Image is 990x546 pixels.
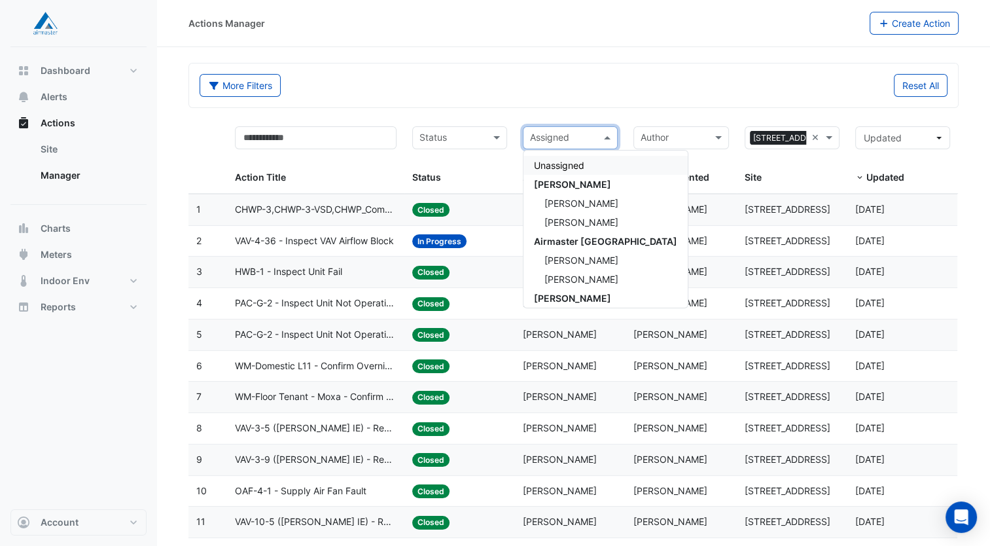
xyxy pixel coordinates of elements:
[41,90,67,103] span: Alerts
[534,179,611,190] span: [PERSON_NAME]
[745,422,830,433] span: [STREET_ADDRESS]
[10,84,147,110] button: Alerts
[412,172,441,183] span: Status
[235,172,286,183] span: Action Title
[855,454,885,465] span: 2025-07-24T10:49:36.140
[196,454,202,465] span: 9
[196,391,202,402] span: 7
[10,294,147,320] button: Reports
[235,484,366,499] span: OAF-4-1 - Supply Air Fan Fault
[10,136,147,194] div: Actions
[544,274,618,285] span: [PERSON_NAME]
[412,266,450,280] span: Closed
[523,360,597,371] span: [PERSON_NAME]
[633,422,707,433] span: [PERSON_NAME]
[235,234,394,249] span: VAV-4-36 - Inspect VAV Airflow Block
[412,203,450,217] span: Closed
[534,293,611,304] span: [PERSON_NAME]
[235,202,397,217] span: CHWP-3,CHWP-3-VSD,CHWP_Common - Review Chilled Water System Pressure Oversupply (Energy Waste)
[855,204,885,215] span: 2025-08-07T10:49:05.900
[523,422,597,433] span: [PERSON_NAME]
[745,235,830,246] span: [STREET_ADDRESS]
[235,515,397,530] span: VAV-10-5 ([PERSON_NAME] IE) - Review Critical Sensor Outside Range
[745,516,830,527] span: [STREET_ADDRESS]
[10,215,147,242] button: Charts
[855,297,885,308] span: 2025-07-24T14:15:32.651
[523,391,597,402] span: [PERSON_NAME]
[412,234,467,248] span: In Progress
[866,172,904,183] span: Updated
[523,454,597,465] span: [PERSON_NAME]
[811,130,822,145] span: Clear
[946,501,977,533] div: Open Intercom Messenger
[745,485,830,496] span: [STREET_ADDRESS]
[235,327,397,342] span: PAC-G-2 - Inspect Unit Not Operating
[855,329,885,340] span: 2025-07-24T10:49:53.857
[17,222,30,235] app-icon: Charts
[544,217,618,228] span: [PERSON_NAME]
[196,266,202,277] span: 3
[523,485,597,496] span: [PERSON_NAME]
[745,391,830,402] span: [STREET_ADDRESS]
[188,16,265,30] div: Actions Manager
[17,300,30,314] app-icon: Reports
[17,90,30,103] app-icon: Alerts
[855,516,885,527] span: 2025-07-24T10:49:26.366
[745,329,830,340] span: [STREET_ADDRESS]
[750,131,832,145] span: [STREET_ADDRESS]
[523,150,688,308] ng-dropdown-panel: Options list
[544,255,618,266] span: [PERSON_NAME]
[745,266,830,277] span: [STREET_ADDRESS]
[41,274,90,287] span: Indoor Env
[196,235,202,246] span: 2
[745,204,830,215] span: [STREET_ADDRESS]
[412,422,450,436] span: Closed
[745,297,830,308] span: [STREET_ADDRESS]
[196,422,202,433] span: 8
[41,248,72,261] span: Meters
[412,328,450,342] span: Closed
[633,454,707,465] span: [PERSON_NAME]
[412,484,450,498] span: Closed
[855,360,885,371] span: 2025-07-24T10:49:49.862
[196,360,202,371] span: 6
[17,274,30,287] app-icon: Indoor Env
[235,296,397,311] span: PAC-G-2 - Inspect Unit Not Operating
[10,110,147,136] button: Actions
[41,222,71,235] span: Charts
[544,198,618,209] span: [PERSON_NAME]
[745,172,762,183] span: Site
[412,453,450,467] span: Closed
[235,264,342,280] span: HWB-1 - Inspect Unit Fail
[633,360,707,371] span: [PERSON_NAME]
[235,421,397,436] span: VAV-3-5 ([PERSON_NAME] IE) - Review Critical Sensor Outside Range
[235,452,397,467] span: VAV-3-9 ([PERSON_NAME] IE) - Review Critical Sensor Outside Range
[412,391,450,405] span: Closed
[196,297,202,308] span: 4
[41,117,75,130] span: Actions
[855,422,885,433] span: 2025-07-24T10:49:40.872
[16,10,75,37] img: Company Logo
[523,516,597,527] span: [PERSON_NAME]
[633,516,707,527] span: [PERSON_NAME]
[235,359,397,374] span: WM-Domestic L11 - Confirm Overnight Water Consumption
[523,329,597,340] span: [PERSON_NAME]
[412,297,450,311] span: Closed
[534,160,584,171] span: Unassigned
[855,391,885,402] span: 2025-07-24T10:49:45.554
[17,248,30,261] app-icon: Meters
[534,236,677,247] span: Airmaster [GEOGRAPHIC_DATA]
[196,485,207,496] span: 10
[412,359,450,373] span: Closed
[41,300,76,314] span: Reports
[10,509,147,536] button: Account
[200,74,281,97] button: More Filters
[745,360,830,371] span: [STREET_ADDRESS]
[745,454,830,465] span: [STREET_ADDRESS]
[633,391,707,402] span: [PERSON_NAME]
[41,516,79,529] span: Account
[10,242,147,268] button: Meters
[855,266,885,277] span: 2025-07-30T14:12:48.360
[855,235,885,246] span: 2025-07-30T14:14:00.796
[196,516,205,527] span: 11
